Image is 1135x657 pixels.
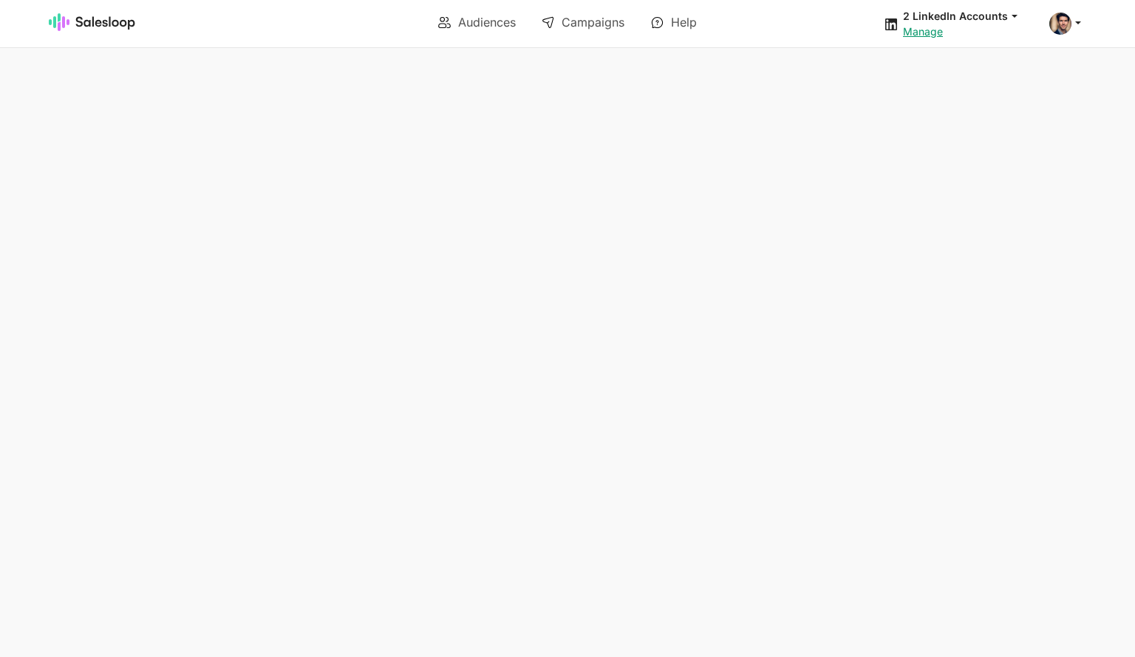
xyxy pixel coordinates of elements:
[641,10,707,35] a: Help
[531,10,635,35] a: Campaigns
[903,9,1032,23] button: 2 LinkedIn Accounts
[428,10,526,35] a: Audiences
[903,25,943,38] a: Manage
[49,13,136,31] img: Salesloop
